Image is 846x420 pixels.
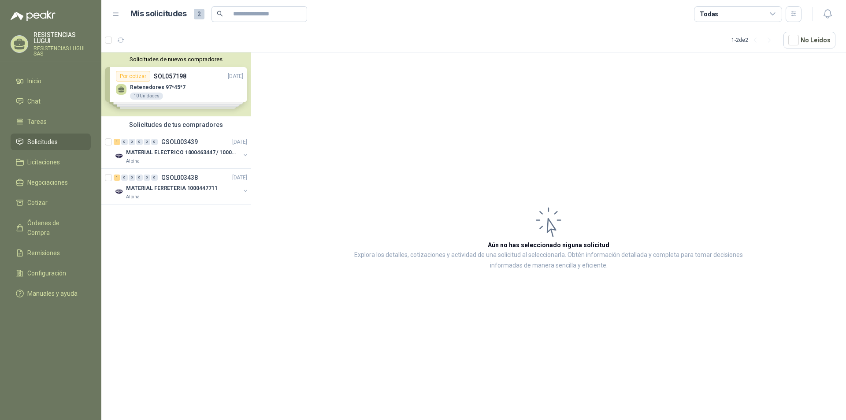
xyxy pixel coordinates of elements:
a: Solicitudes [11,134,91,150]
span: Chat [27,97,41,106]
button: Solicitudes de nuevos compradores [105,56,247,63]
span: Cotizar [27,198,48,208]
div: 0 [144,175,150,181]
button: No Leídos [783,32,835,48]
span: Negociaciones [27,178,68,187]
img: Logo peakr [11,11,56,21]
div: 0 [144,139,150,145]
p: GSOL003439 [161,139,198,145]
a: Configuración [11,265,91,282]
div: 1 - 2 de 2 [731,33,776,47]
span: Configuración [27,268,66,278]
a: Chat [11,93,91,110]
img: Company Logo [114,186,124,197]
span: Tareas [27,117,47,126]
div: 0 [136,175,143,181]
p: [DATE] [232,138,247,146]
a: Órdenes de Compra [11,215,91,241]
p: Alpina [126,193,140,201]
a: Negociaciones [11,174,91,191]
a: Licitaciones [11,154,91,171]
a: Cotizar [11,194,91,211]
span: Manuales y ayuda [27,289,78,298]
a: Tareas [11,113,91,130]
a: Remisiones [11,245,91,261]
p: GSOL003438 [161,175,198,181]
span: search [217,11,223,17]
a: Manuales y ayuda [11,285,91,302]
a: 1 0 0 0 0 0 GSOL003439[DATE] Company LogoMATERIAL ELECTRICO 1000463447 / 1000465800Alpina [114,137,249,165]
div: 0 [151,175,158,181]
img: Company Logo [114,151,124,161]
h1: Mis solicitudes [130,7,187,20]
p: [DATE] [232,174,247,182]
div: 0 [121,139,128,145]
p: RESISTENCIAS LUGUI SAS [33,46,91,56]
div: Solicitudes de nuevos compradoresPor cotizarSOL057198[DATE] Retenedores 97*45*710 UnidadesPor cot... [101,52,251,116]
div: 1 [114,139,120,145]
div: Todas [700,9,718,19]
p: RESISTENCIAS LUGUI [33,32,91,44]
span: Licitaciones [27,157,60,167]
div: 0 [129,175,135,181]
p: Explora los detalles, cotizaciones y actividad de una solicitud al seleccionarla. Obtén informaci... [339,250,758,271]
p: MATERIAL ELECTRICO 1000463447 / 1000465800 [126,149,236,157]
span: Órdenes de Compra [27,218,82,238]
span: Inicio [27,76,41,86]
p: Alpina [126,158,140,165]
span: Remisiones [27,248,60,258]
a: 1 0 0 0 0 0 GSOL003438[DATE] Company LogoMATERIAL FERRETERIA 1000447711Alpina [114,172,249,201]
span: Solicitudes [27,137,58,147]
div: 0 [121,175,128,181]
div: 0 [151,139,158,145]
div: 1 [114,175,120,181]
span: 2 [194,9,204,19]
div: 0 [136,139,143,145]
div: Solicitudes de tus compradores [101,116,251,133]
a: Inicio [11,73,91,89]
h3: Aún no has seleccionado niguna solicitud [488,240,609,250]
div: 0 [129,139,135,145]
p: MATERIAL FERRETERIA 1000447711 [126,184,217,193]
